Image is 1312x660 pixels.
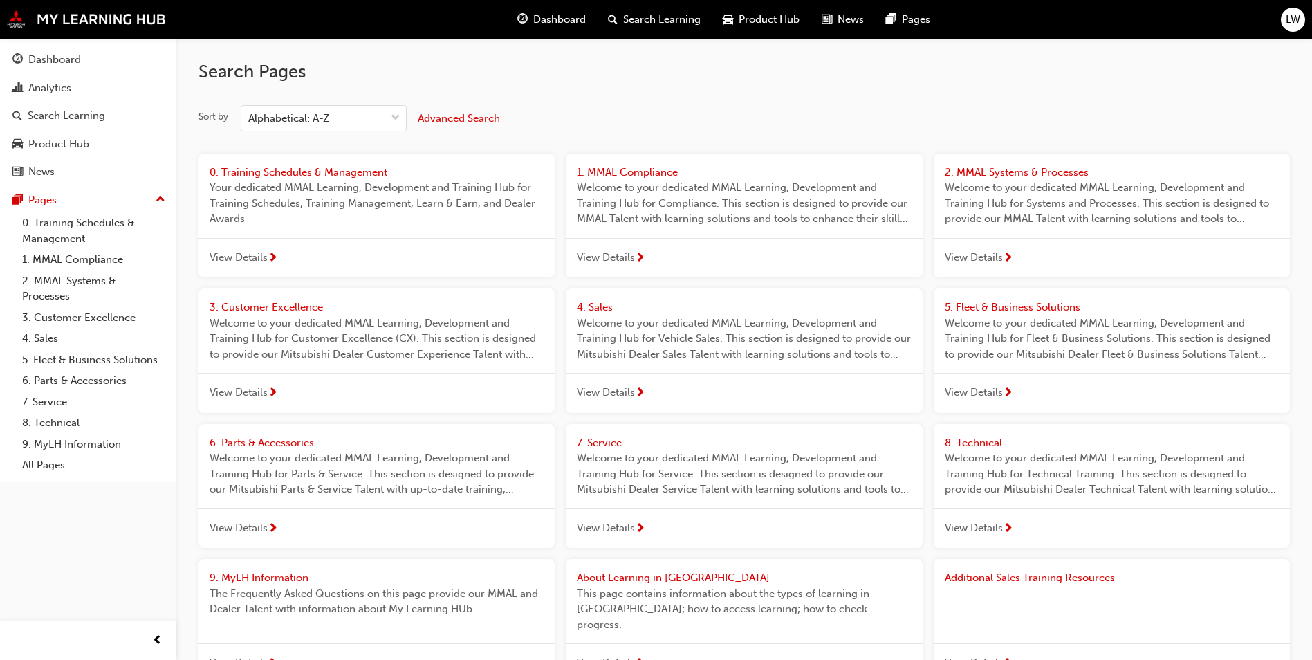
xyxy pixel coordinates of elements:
[17,307,171,329] a: 3. Customer Excellence
[210,437,314,449] span: 6. Parts & Accessories
[1286,12,1300,28] span: LW
[198,61,1290,83] h2: Search Pages
[6,103,171,129] a: Search Learning
[210,450,544,497] span: Welcome to your dedicated MMAL Learning, Development and Training Hub for Parts & Service. This s...
[1003,523,1013,535] span: next-icon
[17,412,171,434] a: 8. Technical
[17,392,171,413] a: 7. Service
[577,571,770,584] span: About Learning in [GEOGRAPHIC_DATA]
[6,187,171,213] button: Pages
[623,12,701,28] span: Search Learning
[608,11,618,28] span: search-icon
[945,315,1279,363] span: Welcome to your dedicated MMAL Learning, Development and Training Hub for Fleet & Business Soluti...
[945,166,1089,178] span: 2. MMAL Systems & Processes
[577,437,622,449] span: 7. Service
[391,109,400,127] span: down-icon
[210,520,268,536] span: View Details
[198,154,555,278] a: 0. Training Schedules & ManagementYour dedicated MMAL Learning, Development and Training Hub for ...
[945,250,1003,266] span: View Details
[210,571,308,584] span: 9. MyLH Information
[268,387,278,400] span: next-icon
[28,52,81,68] div: Dashboard
[210,301,323,313] span: 3. Customer Excellence
[945,571,1115,584] span: Additional Sales Training Resources
[945,180,1279,227] span: Welcome to your dedicated MMAL Learning, Development and Training Hub for Systems and Processes. ...
[1003,253,1013,265] span: next-icon
[566,288,922,413] a: 4. SalesWelcome to your dedicated MMAL Learning, Development and Training Hub for Vehicle Sales. ...
[12,54,23,66] span: guage-icon
[577,166,678,178] span: 1. MMAL Compliance
[577,520,635,536] span: View Details
[17,328,171,349] a: 4. Sales
[902,12,930,28] span: Pages
[838,12,864,28] span: News
[635,523,645,535] span: next-icon
[248,111,329,127] div: Alphabetical: A-Z
[1281,8,1305,32] button: LW
[566,154,922,278] a: 1. MMAL ComplianceWelcome to your dedicated MMAL Learning, Development and Training Hub for Compl...
[597,6,712,34] a: search-iconSearch Learning
[577,315,911,363] span: Welcome to your dedicated MMAL Learning, Development and Training Hub for Vehicle Sales. This sec...
[12,110,22,122] span: search-icon
[17,349,171,371] a: 5. Fleet & Business Solutions
[739,12,800,28] span: Product Hub
[12,82,23,95] span: chart-icon
[28,136,89,152] div: Product Hub
[945,385,1003,401] span: View Details
[418,105,500,131] button: Advanced Search
[210,250,268,266] span: View Details
[17,271,171,307] a: 2. MMAL Systems & Processes
[934,424,1290,549] a: 8. TechnicalWelcome to your dedicated MMAL Learning, Development and Training Hub for Technical T...
[945,301,1080,313] span: 5. Fleet & Business Solutions
[12,138,23,151] span: car-icon
[6,44,171,187] button: DashboardAnalyticsSearch LearningProduct HubNews
[577,180,911,227] span: Welcome to your dedicated MMAL Learning, Development and Training Hub for Compliance. This sectio...
[156,191,165,209] span: up-icon
[1003,387,1013,400] span: next-icon
[12,194,23,207] span: pages-icon
[945,450,1279,497] span: Welcome to your dedicated MMAL Learning, Development and Training Hub for Technical Training. Thi...
[723,11,733,28] span: car-icon
[822,11,832,28] span: news-icon
[6,131,171,157] a: Product Hub
[635,387,645,400] span: next-icon
[811,6,875,34] a: news-iconNews
[152,632,163,650] span: prev-icon
[210,385,268,401] span: View Details
[268,253,278,265] span: next-icon
[12,166,23,178] span: news-icon
[210,315,544,363] span: Welcome to your dedicated MMAL Learning, Development and Training Hub for Customer Excellence (CX...
[934,288,1290,413] a: 5. Fleet & Business SolutionsWelcome to your dedicated MMAL Learning, Development and Training Hu...
[886,11,896,28] span: pages-icon
[945,437,1002,449] span: 8. Technical
[7,10,166,28] img: mmal
[17,212,171,249] a: 0. Training Schedules & Management
[17,455,171,476] a: All Pages
[875,6,941,34] a: pages-iconPages
[577,586,911,633] span: This page contains information about the types of learning in [GEOGRAPHIC_DATA]; how to access le...
[577,450,911,497] span: Welcome to your dedicated MMAL Learning, Development and Training Hub for Service. This section i...
[210,180,544,227] span: Your dedicated MMAL Learning, Development and Training Hub for Training Schedules, Training Manag...
[210,586,544,617] span: The Frequently Asked Questions on this page provide our MMAL and Dealer Talent with information a...
[506,6,597,34] a: guage-iconDashboard
[6,159,171,185] a: News
[577,301,613,313] span: 4. Sales
[577,250,635,266] span: View Details
[28,108,105,124] div: Search Learning
[210,166,387,178] span: 0. Training Schedules & Management
[198,288,555,413] a: 3. Customer ExcellenceWelcome to your dedicated MMAL Learning, Development and Training Hub for C...
[635,253,645,265] span: next-icon
[28,164,55,180] div: News
[6,75,171,101] a: Analytics
[577,385,635,401] span: View Details
[268,523,278,535] span: next-icon
[533,12,586,28] span: Dashboard
[418,112,500,125] span: Advanced Search
[28,80,71,96] div: Analytics
[712,6,811,34] a: car-iconProduct Hub
[517,11,528,28] span: guage-icon
[198,110,228,124] div: Sort by
[945,520,1003,536] span: View Details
